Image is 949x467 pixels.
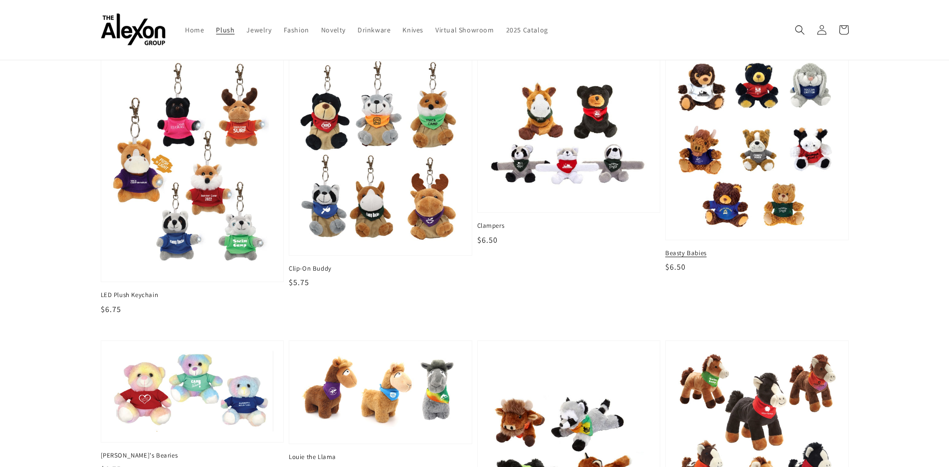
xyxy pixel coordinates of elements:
span: Home [185,25,204,34]
a: Virtual Showroom [429,19,500,40]
span: $6.50 [665,262,686,272]
span: Knives [402,25,423,34]
a: Plush [210,19,240,40]
img: The Alexon Group [101,14,166,46]
img: Clip-On Buddy [299,61,462,245]
a: Home [179,19,210,40]
a: Jewelry [240,19,277,40]
img: Louie the Llama [299,351,462,434]
span: Virtual Showroom [435,25,494,34]
summary: Search [789,19,811,41]
span: Clip-On Buddy [289,264,472,273]
a: Fashion [278,19,315,40]
a: Drinkware [352,19,396,40]
span: Beasty Babies [665,249,849,258]
a: Novelty [315,19,352,40]
span: 2025 Catalog [506,25,548,34]
span: $6.50 [477,235,498,245]
a: Clampers Clampers $6.50 [477,50,661,246]
span: Louie the Llama [289,453,472,462]
img: Clampers [488,61,650,203]
span: Novelty [321,25,346,34]
a: Clip-On Buddy Clip-On Buddy $5.75 [289,50,472,289]
img: LED Plush Keychain [111,61,274,272]
span: LED Plush Keychain [101,291,284,300]
img: Gerri's Bearies [111,351,274,432]
span: Fashion [284,25,309,34]
span: $5.75 [289,277,309,288]
span: Plush [216,25,234,34]
a: Beasty Babies Beasty Babies $6.50 [665,50,849,274]
span: Drinkware [358,25,390,34]
img: Beasty Babies [673,58,840,232]
span: Clampers [477,221,661,230]
a: Knives [396,19,429,40]
span: [PERSON_NAME]'s Bearies [101,451,284,460]
span: $6.75 [101,304,121,314]
a: 2025 Catalog [500,19,554,40]
a: LED Plush Keychain LED Plush Keychain $6.75 [101,50,284,315]
span: Jewelry [246,25,271,34]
